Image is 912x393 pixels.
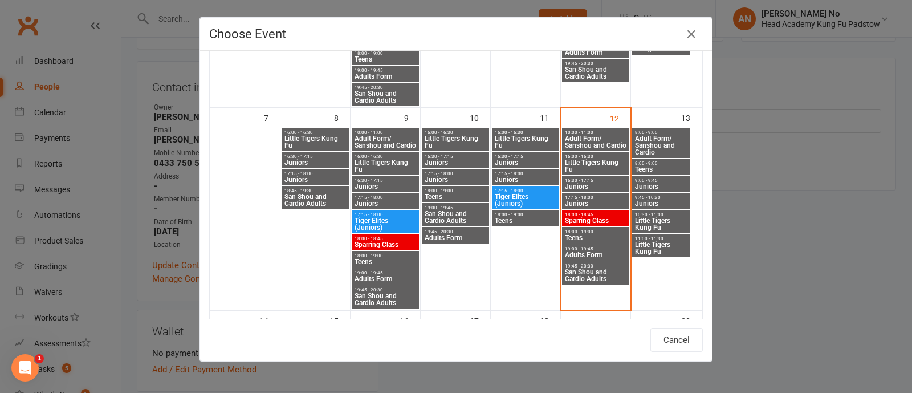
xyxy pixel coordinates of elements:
[610,311,630,330] div: 19
[494,171,557,176] span: 17:15 - 18:00
[494,159,557,166] span: Juniors
[424,135,487,149] span: Little Tigers Kung Fu
[354,51,417,56] span: 18:00 - 19:00
[259,311,280,330] div: 14
[284,188,347,193] span: 18:45 - 19:30
[564,66,627,80] span: San Shou and Cardio Adults
[564,159,627,173] span: Little Tigers Kung Fu
[424,130,487,135] span: 16:00 - 16:30
[354,178,417,183] span: 16:30 - 17:15
[284,130,347,135] span: 16:00 - 16:30
[424,171,487,176] span: 17:15 - 18:00
[354,159,417,173] span: Little Tigers Kung Fu
[634,195,688,200] span: 9:45 - 10:30
[494,135,557,149] span: Little Tigers Kung Fu
[11,354,39,382] iframe: Intercom live chat
[564,229,627,234] span: 18:00 - 19:00
[354,258,417,265] span: Teens
[634,241,688,255] span: Little Tigers Kung Fu
[424,188,487,193] span: 18:00 - 19:00
[634,178,688,183] span: 9:00 - 9:45
[564,154,627,159] span: 16:00 - 16:30
[354,253,417,258] span: 18:00 - 19:00
[404,108,420,127] div: 9
[354,73,417,80] span: Adults Form
[424,234,487,241] span: Adults Form
[564,195,627,200] span: 17:15 - 18:00
[634,200,688,207] span: Juniors
[354,130,417,135] span: 10:00 - 11:00
[564,178,627,183] span: 16:30 - 17:15
[354,85,417,90] span: 19:45 - 20:30
[650,328,703,352] button: Cancel
[634,166,688,173] span: Teens
[424,193,487,200] span: Teens
[564,252,627,258] span: Adults Form
[494,217,557,224] span: Teens
[424,159,487,166] span: Juniors
[424,176,487,183] span: Juniors
[264,108,280,127] div: 7
[634,161,688,166] span: 8:00 - 9:00
[564,212,627,217] span: 18:00 - 18:45
[634,39,688,52] span: Little Tigers Kung Fu
[540,311,560,330] div: 18
[681,108,702,127] div: 13
[354,183,417,190] span: Juniors
[494,130,557,135] span: 16:00 - 16:30
[424,154,487,159] span: 16:30 - 17:15
[424,229,487,234] span: 19:45 - 20:30
[564,200,627,207] span: Juniors
[682,25,701,43] button: Close
[494,193,557,207] span: Tiger Elites (Juniors)
[564,183,627,190] span: Juniors
[564,246,627,252] span: 19:00 - 19:45
[354,90,417,104] span: San Shou and Cardio Adults
[494,188,557,193] span: 17:15 - 18:00
[564,130,627,135] span: 10:00 - 11:00
[209,27,703,41] h4: Choose Event
[354,217,417,231] span: Tiger Elites (Juniors)
[354,56,417,63] span: Teens
[354,236,417,241] span: 18:00 - 18:45
[284,193,347,207] span: San Shou and Cardio Adults
[329,311,350,330] div: 15
[35,354,44,363] span: 1
[564,61,627,66] span: 19:45 - 20:30
[470,311,490,330] div: 17
[354,293,417,306] span: San Shou and Cardio Adults
[334,108,350,127] div: 8
[354,270,417,275] span: 19:00 - 19:45
[494,176,557,183] span: Juniors
[400,311,420,330] div: 16
[284,171,347,176] span: 17:15 - 18:00
[634,236,688,241] span: 11:00 - 11:30
[354,275,417,282] span: Adults Form
[424,205,487,210] span: 19:00 - 19:45
[354,154,417,159] span: 16:00 - 16:30
[634,217,688,231] span: Little Tigers Kung Fu
[354,195,417,200] span: 17:15 - 18:00
[354,287,417,293] span: 19:45 - 20:30
[540,108,560,127] div: 11
[354,212,417,217] span: 17:15 - 18:00
[564,264,627,269] span: 19:45 - 20:30
[634,212,688,217] span: 10:30 - 11:00
[284,154,347,159] span: 16:30 - 17:15
[564,234,627,241] span: Teens
[494,154,557,159] span: 16:30 - 17:15
[284,176,347,183] span: Juniors
[424,210,487,224] span: San Shou and Cardio Adults
[634,130,688,135] span: 8:00 - 9:00
[284,135,347,149] span: Little Tigers Kung Fu
[634,135,688,156] span: Adult Form/ Sanshou and Cardio
[564,217,627,224] span: Sparring Class
[634,183,688,190] span: Juniors
[564,269,627,282] span: San Shou and Cardio Adults
[610,108,630,127] div: 12
[284,159,347,166] span: Juniors
[354,200,417,207] span: Juniors
[354,68,417,73] span: 19:00 - 19:45
[681,311,702,330] div: 20
[470,108,490,127] div: 10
